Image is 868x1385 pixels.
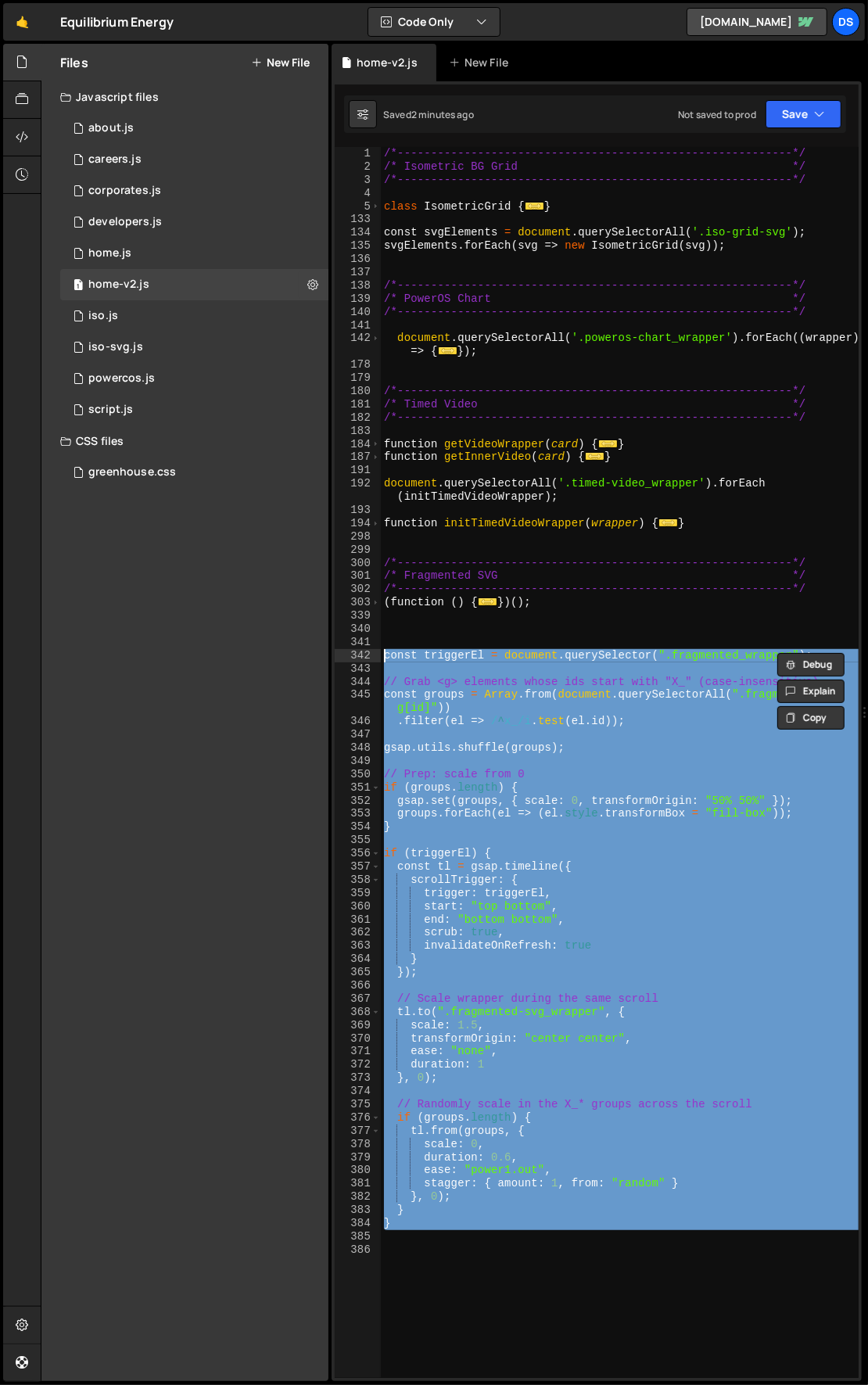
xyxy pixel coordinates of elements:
[251,56,310,69] button: New File
[88,403,133,417] div: script.js
[335,939,381,953] div: 363
[335,319,381,332] div: 141
[335,874,381,887] div: 358
[60,54,88,71] h2: Files
[335,913,381,927] div: 361
[88,371,155,386] div: powercos.js
[335,1204,381,1217] div: 383
[687,8,827,36] a: [DOMAIN_NAME]
[335,992,381,1006] div: 367
[335,860,381,874] div: 357
[335,226,381,239] div: 134
[335,332,381,358] div: 142
[585,452,604,461] span: ...
[335,569,381,583] div: 301
[678,108,756,121] div: Not saved to prod
[60,269,328,300] div: 8948/45512.js
[335,1111,381,1125] div: 376
[335,1177,381,1190] div: 381
[60,394,328,425] div: 8948/18945.js
[335,1190,381,1204] div: 382
[335,1243,381,1257] div: 386
[335,477,381,504] div: 192
[335,1071,381,1085] div: 373
[60,206,328,238] div: 8948/19093.js
[766,100,841,128] button: Save
[335,1138,381,1151] div: 378
[335,1217,381,1230] div: 384
[335,583,381,596] div: 302
[335,926,381,939] div: 362
[335,557,381,570] div: 300
[41,425,328,457] div: CSS files
[335,636,381,649] div: 341
[88,246,131,260] div: home.js
[88,340,143,354] div: iso-svg.js
[357,55,418,70] div: home-v2.js
[335,847,381,860] div: 356
[335,1230,381,1243] div: 385
[60,332,328,363] div: 8948/19838.js
[335,1019,381,1032] div: 369
[335,676,381,689] div: 344
[60,13,174,31] div: Equilibrium Energy
[335,411,381,425] div: 182
[335,464,381,477] div: 191
[335,609,381,623] div: 339
[88,215,162,229] div: developers.js
[335,966,381,979] div: 365
[60,238,328,269] div: 8948/19433.js
[60,113,328,144] div: 8948/19847.js
[335,887,381,900] div: 359
[3,3,41,41] a: 🤙
[60,363,328,394] div: 8948/19934.js
[335,517,381,530] div: 194
[335,807,381,820] div: 353
[60,175,328,206] div: 8948/19790.js
[60,144,328,175] div: 8948/19103.js
[335,544,381,557] div: 299
[335,253,381,266] div: 136
[335,1125,381,1138] div: 377
[411,108,474,121] div: 2 minutes ago
[335,213,381,226] div: 133
[598,439,618,447] span: ...
[335,438,381,451] div: 184
[335,1085,381,1098] div: 374
[335,450,381,464] div: 187
[777,706,845,730] button: Copy
[335,266,381,279] div: 137
[335,1032,381,1046] div: 370
[335,979,381,992] div: 366
[335,1006,381,1019] div: 368
[88,309,118,323] div: iso.js
[832,8,860,36] a: DS
[335,649,381,662] div: 342
[335,715,381,728] div: 346
[335,306,381,319] div: 140
[335,239,381,253] div: 135
[368,8,500,36] button: Code Only
[335,688,381,715] div: 345
[335,530,381,544] div: 298
[335,1164,381,1177] div: 380
[335,1058,381,1071] div: 372
[88,184,161,198] div: corporates.js
[335,371,381,385] div: 179
[438,346,457,355] span: ...
[335,728,381,741] div: 347
[335,741,381,755] div: 348
[383,108,474,121] div: Saved
[335,1045,381,1058] div: 371
[41,81,328,113] div: Javascript files
[60,457,328,488] div: 8948/19054.css
[777,653,845,676] button: Debug
[335,596,381,609] div: 303
[335,953,381,966] div: 364
[88,152,142,167] div: careers.js
[335,147,381,160] div: 1
[88,465,176,479] div: greenhouse.css
[335,504,381,517] div: 193
[335,358,381,371] div: 178
[478,597,497,606] span: ...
